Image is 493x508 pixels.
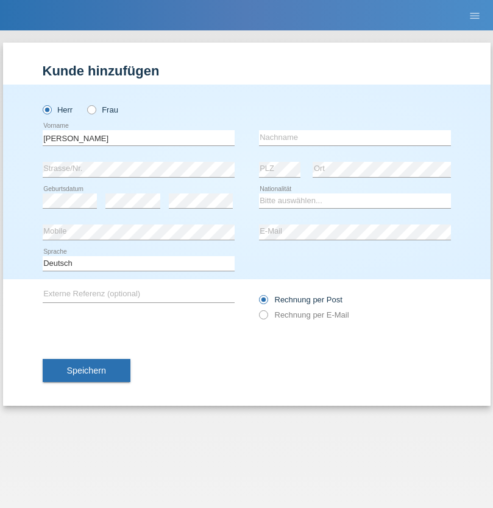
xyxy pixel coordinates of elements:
[469,10,481,22] i: menu
[67,366,106,375] span: Speichern
[463,12,487,19] a: menu
[259,310,349,319] label: Rechnung per E-Mail
[43,359,130,382] button: Speichern
[43,63,451,78] h1: Kunde hinzufügen
[259,295,267,310] input: Rechnung per Post
[43,105,51,113] input: Herr
[259,295,342,304] label: Rechnung per Post
[87,105,118,114] label: Frau
[259,310,267,325] input: Rechnung per E-Mail
[43,105,73,114] label: Herr
[87,105,95,113] input: Frau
